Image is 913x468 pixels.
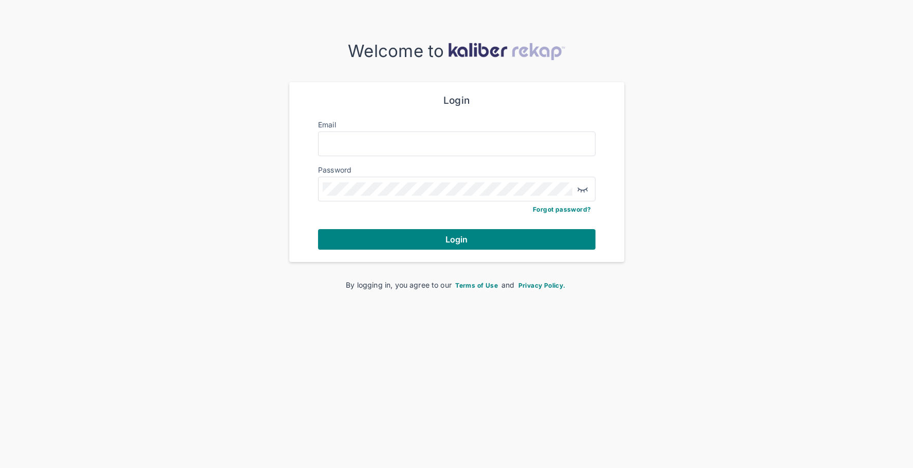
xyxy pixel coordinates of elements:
[576,183,589,195] img: eye-closed.fa43b6e4.svg
[455,282,498,289] span: Terms of Use
[318,165,352,174] label: Password
[318,95,595,107] div: Login
[318,120,336,129] label: Email
[533,205,591,213] a: Forgot password?
[445,234,468,245] span: Login
[518,282,566,289] span: Privacy Policy.
[448,43,565,60] img: kaliber-logo
[306,279,608,290] div: By logging in, you agree to our and
[318,229,595,250] button: Login
[454,280,499,289] a: Terms of Use
[517,280,567,289] a: Privacy Policy.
